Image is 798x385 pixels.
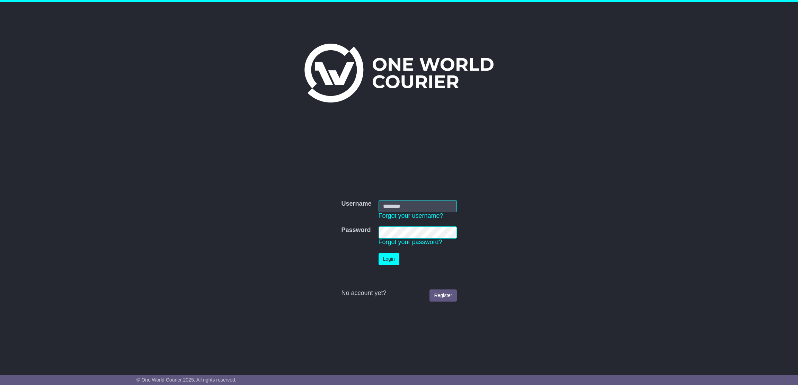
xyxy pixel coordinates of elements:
[379,253,399,265] button: Login
[429,289,456,302] a: Register
[379,212,443,219] a: Forgot your username?
[341,289,456,297] div: No account yet?
[304,44,494,102] img: One World
[341,200,371,208] label: Username
[136,377,237,383] span: © One World Courier 2025. All rights reserved.
[341,226,371,234] label: Password
[379,239,442,245] a: Forgot your password?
